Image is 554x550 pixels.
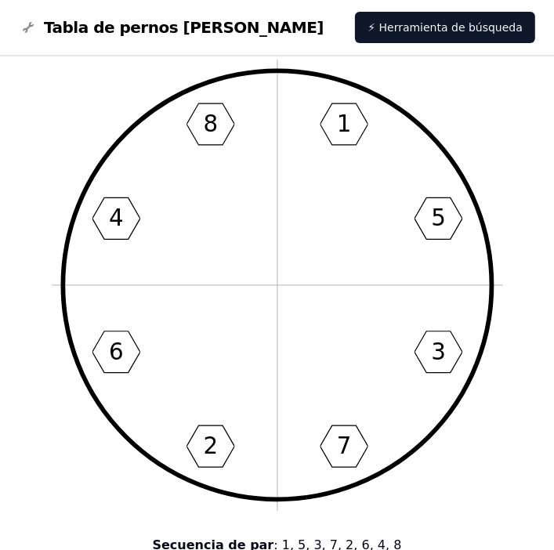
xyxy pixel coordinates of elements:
[431,338,446,365] text: 3
[109,338,124,365] text: 6
[19,16,324,38] a: Logotipo de gráfico de pernos de bridaTabla de pernos [PERSON_NAME]
[19,18,38,37] img: Logotipo de gráfico de pernos de brida
[355,12,535,43] a: ⚡ Herramienta de búsqueda
[109,205,124,232] text: 4
[44,16,324,38] span: Tabla de pernos [PERSON_NAME]
[336,432,351,459] text: 7
[203,110,218,137] text: 8
[336,110,351,137] text: 1
[431,205,446,232] text: 5
[203,432,218,459] text: 2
